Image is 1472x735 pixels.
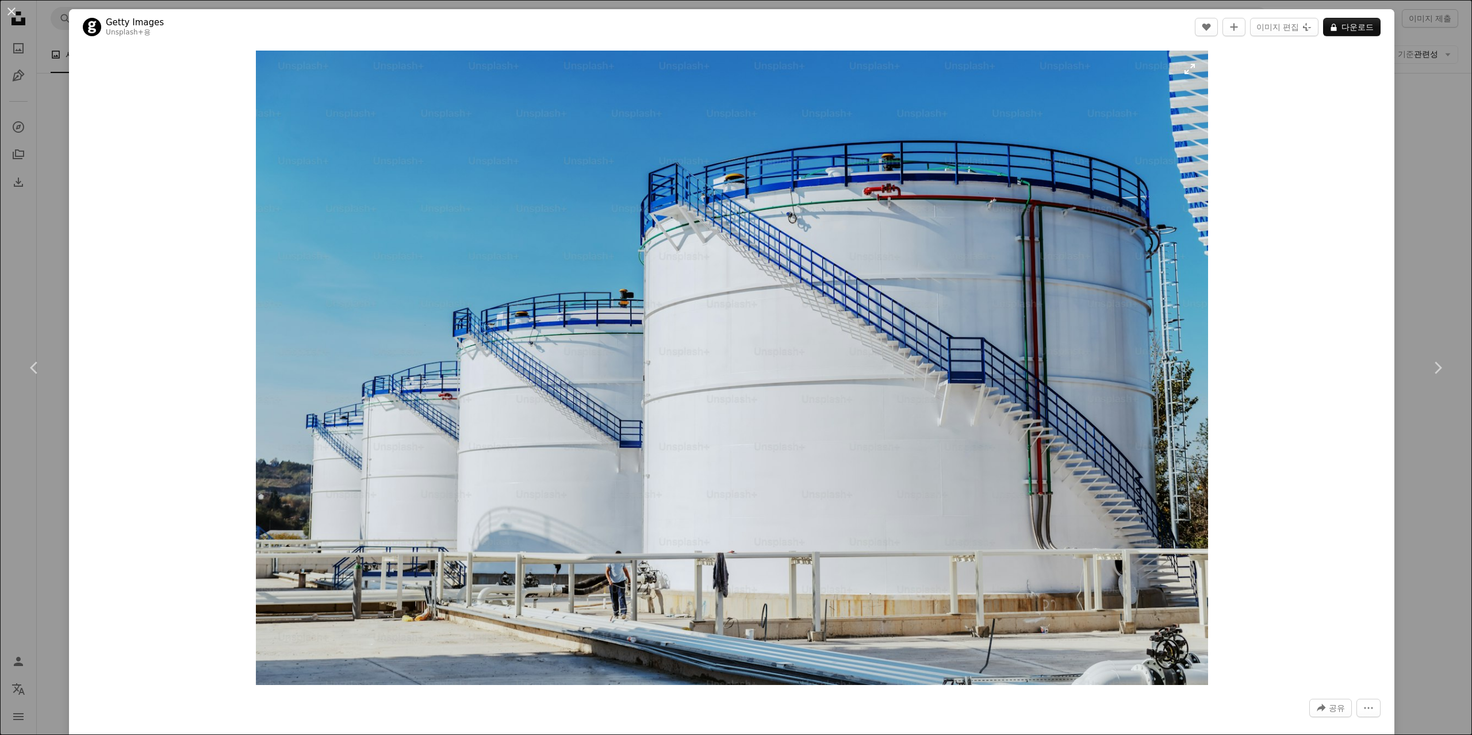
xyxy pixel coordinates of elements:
[1309,699,1352,717] button: 이 이미지 공유
[83,18,101,36] img: Getty Images의 프로필로 이동
[256,51,1208,685] button: 이 이미지 확대
[1195,18,1218,36] button: 좋아요
[1356,699,1381,717] button: 더 많은 작업
[1222,18,1245,36] button: 컬렉션에 추가
[1329,699,1345,717] span: 공유
[106,28,144,36] a: Unsplash+
[256,51,1208,685] img: 정유 공장의 오일 탱크 사진. 화창한 날.
[1250,18,1318,36] button: 이미지 편집
[1323,18,1381,36] button: 다운로드
[1403,313,1472,423] a: 다음
[106,28,164,37] div: 용
[106,17,164,28] a: Getty Images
